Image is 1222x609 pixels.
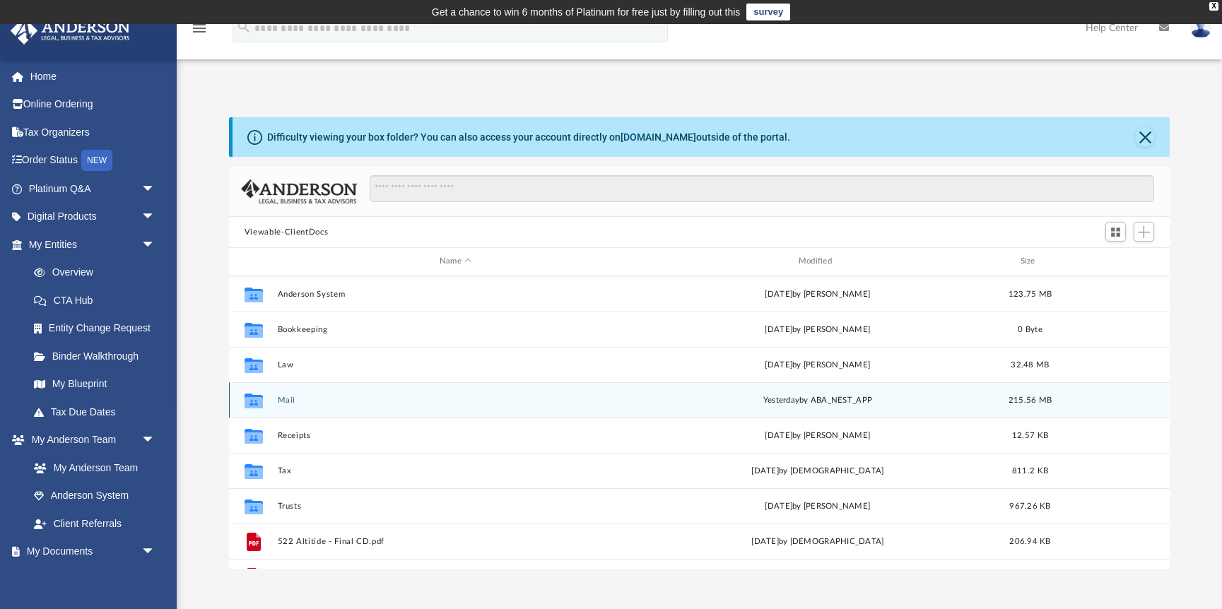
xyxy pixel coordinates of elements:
span: arrow_drop_down [141,203,170,232]
div: [DATE] by [DEMOGRAPHIC_DATA] [640,535,996,548]
a: Overview [20,259,177,287]
div: Size [1001,255,1058,268]
span: 215.56 MB [1009,396,1052,403]
span: arrow_drop_down [141,230,170,259]
a: CTA Hub [20,286,177,314]
a: Client Referrals [20,509,170,538]
a: Binder Walkthrough [20,342,177,370]
div: Difficulty viewing your box folder? You can also access your account directly on outside of the p... [267,130,790,145]
a: [DOMAIN_NAME] [621,131,696,143]
span: arrow_drop_down [141,426,170,455]
div: [DATE] by [DEMOGRAPHIC_DATA] [640,464,996,477]
a: My Anderson Team [20,454,163,482]
div: close [1209,2,1218,11]
span: 206.94 KB [1009,537,1050,545]
span: 967.26 KB [1009,502,1050,509]
i: menu [191,20,208,37]
div: [DATE] by [PERSON_NAME] [640,499,996,512]
button: Law [277,360,633,369]
button: Anderson System [277,290,633,299]
a: Platinum Q&Aarrow_drop_down [10,175,177,203]
button: Tax [277,466,633,475]
a: Online Ordering [10,90,177,119]
button: Close [1135,127,1155,147]
button: Trusts [277,502,633,511]
div: grid [229,276,1170,569]
a: Entity Change Request [20,314,177,343]
a: My Entitiesarrow_drop_down [10,230,177,259]
span: 123.75 MB [1009,290,1052,297]
div: Name [276,255,633,268]
a: My Documentsarrow_drop_down [10,538,170,566]
button: Viewable-ClientDocs [245,226,328,239]
button: Receipts [277,431,633,440]
a: Tax Organizers [10,118,177,146]
a: Home [10,62,177,90]
span: arrow_drop_down [141,175,170,203]
a: Order StatusNEW [10,146,177,175]
div: [DATE] by [PERSON_NAME] [640,323,996,336]
img: Anderson Advisors Platinum Portal [6,17,134,45]
a: Tax Due Dates [20,398,177,426]
div: [DATE] by [PERSON_NAME] [640,429,996,442]
span: 12.57 KB [1012,431,1048,439]
div: [DATE] by [PERSON_NAME] [640,358,996,371]
img: User Pic [1190,18,1211,38]
input: Search files and folders [370,175,1154,202]
span: 0 Byte [1018,325,1042,333]
span: arrow_drop_down [141,538,170,567]
a: menu [191,27,208,37]
div: by ABA_NEST_APP [640,394,996,406]
a: Digital Productsarrow_drop_down [10,203,177,231]
div: NEW [81,150,112,171]
button: Bookkeeping [277,325,633,334]
a: My Blueprint [20,370,170,398]
button: Add [1134,222,1155,242]
i: search [236,19,252,35]
button: Switch to Grid View [1105,222,1127,242]
button: 522 Altitide - Final CD.pdf [277,537,633,546]
div: [DATE] by [PERSON_NAME] [640,288,996,300]
a: Anderson System [20,482,170,510]
span: yesterday [763,396,799,403]
a: survey [746,4,790,20]
a: My Anderson Teamarrow_drop_down [10,426,170,454]
span: 32.48 MB [1011,360,1049,368]
button: Mail [277,396,633,405]
div: Modified [639,255,995,268]
span: 811.2 KB [1012,466,1048,474]
div: Get a chance to win 6 months of Platinum for free just by filling out this [432,4,741,20]
div: id [1064,255,1163,268]
div: id [235,255,271,268]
